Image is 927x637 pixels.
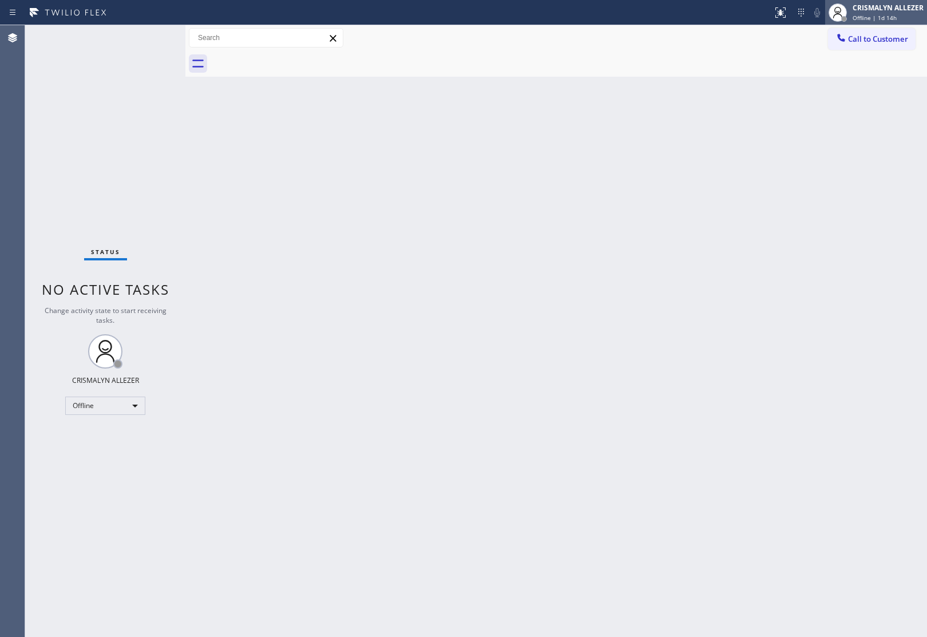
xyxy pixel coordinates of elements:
span: Status [91,248,120,256]
span: Call to Customer [848,34,908,44]
button: Mute [809,5,825,21]
span: Change activity state to start receiving tasks. [45,306,167,325]
input: Search [189,29,343,47]
div: Offline [65,397,145,415]
div: CRISMALYN ALLEZER [72,375,139,385]
span: Offline | 1d 14h [853,14,897,22]
span: No active tasks [42,280,169,299]
div: CRISMALYN ALLEZER [853,3,924,13]
button: Call to Customer [828,28,916,50]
